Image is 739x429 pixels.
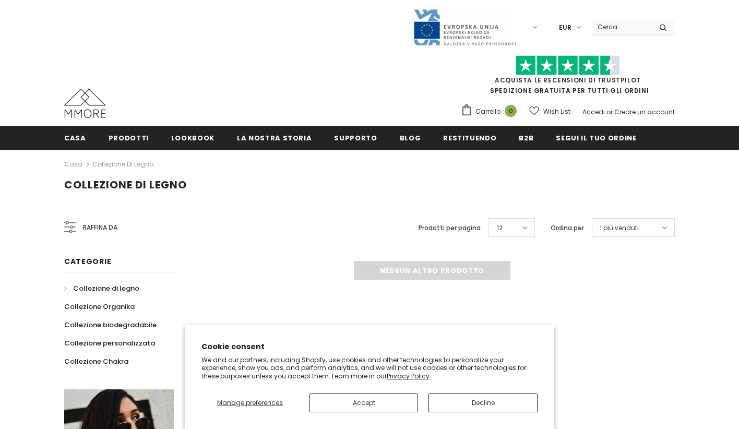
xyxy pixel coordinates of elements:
img: Javni Razpis [413,8,517,46]
span: Restituendo [443,133,496,143]
span: La nostra storia [237,133,312,143]
a: Lookbook [171,126,214,149]
span: Collezione Chakra [64,356,128,366]
span: Blog [400,133,421,143]
span: 12 [497,223,503,233]
span: Lookbook [171,133,214,143]
a: Casa [64,126,86,149]
span: I più venduti [600,223,639,233]
button: Decline [428,394,538,412]
a: La nostra storia [237,126,312,149]
span: Raffina da [83,222,117,233]
p: We and our partners, including Shopify, use cookies and other technologies to personalize your ex... [201,356,538,380]
a: Collezione personalizzata [64,334,155,352]
span: Carrello [475,106,500,117]
a: Segui il tuo ordine [556,126,636,149]
span: Manage preferences [217,398,283,407]
a: Collezione biodegradabile [64,316,157,334]
a: Wish List [529,102,570,121]
a: Collezione Organika [64,297,135,316]
button: Manage preferences [201,394,299,412]
a: Collezione di legno [64,279,139,297]
span: 0 [505,105,517,117]
a: Creare un account [614,108,675,116]
span: Collezione di legno [64,177,187,192]
span: SPEDIZIONE GRATUITA PER TUTTI GLI ORDINI [461,60,675,95]
a: Restituendo [443,126,496,149]
span: Casa [64,133,86,143]
span: Collezione personalizzata [64,338,155,348]
span: Collezione di legno [73,283,139,293]
input: Search Site [591,19,651,34]
span: Collezione biodegradabile [64,320,157,330]
h2: Cookie consent [201,341,538,352]
label: Prodotti per pagina [419,223,481,233]
span: Wish List [543,106,570,117]
a: B2B [519,126,533,149]
a: Prodotti [109,126,149,149]
a: Accedi [582,108,605,116]
span: Segui il tuo ordine [556,133,636,143]
span: B2B [519,133,533,143]
img: Fidati di Pilot Stars [516,55,620,76]
img: Casi MMORE [64,89,106,118]
a: Privacy Policy [387,372,430,380]
a: Acquista le recensioni di TrustPilot [495,76,641,85]
a: Casa [64,158,82,171]
a: Collezione di legno [92,160,153,169]
span: Collezione Organika [64,302,135,312]
span: Prodotti [109,133,149,143]
span: or [606,108,613,116]
button: Accept [309,394,419,412]
span: supporto [334,133,377,143]
a: supporto [334,126,377,149]
span: Categorie [64,256,111,267]
a: Javni Razpis [413,22,517,31]
a: Collezione Chakra [64,352,128,371]
label: Ordina per [551,223,584,233]
a: Blog [400,126,421,149]
a: Carrello 0 [461,104,522,120]
span: EUR [559,22,571,33]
